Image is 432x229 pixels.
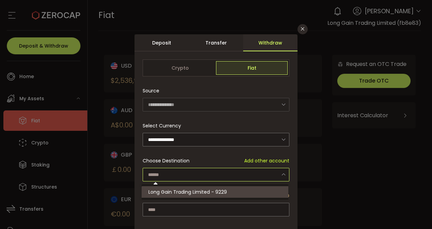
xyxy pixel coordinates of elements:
[349,156,432,229] iframe: Chat Widget
[143,122,185,129] label: Select Currency
[144,61,216,75] span: Crypto
[298,24,308,34] button: Close
[143,84,159,98] span: Source
[143,157,190,164] span: Choose Destination
[148,189,227,195] span: Long Gain Trading Limited - 9229
[244,157,289,164] span: Add other account
[134,34,189,51] div: Deposit
[216,61,288,75] span: Fiat
[243,34,298,51] div: Withdraw
[189,34,243,51] div: Transfer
